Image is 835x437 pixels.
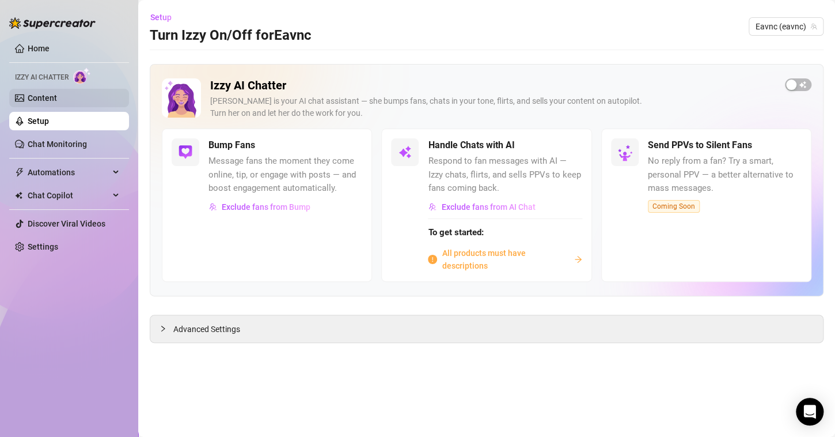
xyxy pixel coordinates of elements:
[9,17,96,29] img: logo-BBDzfeDw.svg
[442,247,569,272] span: All products must have descriptions
[208,198,311,216] button: Exclude fans from Bump
[648,200,700,213] span: Coming Soon
[222,202,310,212] span: Exclude fans from Bump
[28,44,50,53] a: Home
[574,255,582,263] span: arrow-right
[150,8,181,27] button: Setup
[428,227,483,238] strong: To get started:
[150,27,312,45] h3: Turn Izzy On/Off for Eavnc
[162,78,201,118] img: Izzy AI Chatter
[208,138,255,152] h5: Bump Fans
[428,155,582,195] span: Respond to fan messages with AI — Izzy chats, flirts, and sells PPVs to keep fans coming back.
[28,116,49,126] a: Setup
[796,398,823,425] div: Open Intercom Messenger
[617,145,636,163] img: silent-fans-ppv-o-N6Mmdf.svg
[28,163,109,182] span: Automations
[160,325,166,332] span: collapsed
[28,140,87,149] a: Chat Monitoring
[179,145,192,159] img: svg%3e
[648,155,802,195] span: No reply from a fan? Try a smart, personal PPV — a better alternative to mass messages.
[15,168,24,177] span: thunderbolt
[756,18,817,35] span: Eavnc (eavnc)
[210,78,776,93] h2: Izzy AI Chatter
[15,72,69,83] span: Izzy AI Chatter
[150,13,172,22] span: Setup
[398,145,412,159] img: svg%3e
[28,219,105,228] a: Discover Viral Videos
[210,95,776,119] div: [PERSON_NAME] is your AI chat assistant — she bumps fans, chats in your tone, flirts, and sells y...
[15,191,22,199] img: Chat Copilot
[28,186,109,205] span: Chat Copilot
[428,198,536,216] button: Exclude fans from AI Chat
[441,202,535,212] span: Exclude fans from AI Chat
[73,67,91,84] img: AI Chatter
[160,322,173,335] div: collapsed
[173,323,240,336] span: Advanced Settings
[209,203,217,211] img: svg%3e
[28,93,57,103] a: Content
[428,203,437,211] img: svg%3e
[648,138,752,152] h5: Send PPVs to Silent Fans
[208,155,362,195] span: Message fans the moment they come online, tip, or engage with posts — and boost engagement automa...
[28,242,58,251] a: Settings
[428,255,437,264] span: info-circle
[428,138,514,152] h5: Handle Chats with AI
[810,23,817,30] span: team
